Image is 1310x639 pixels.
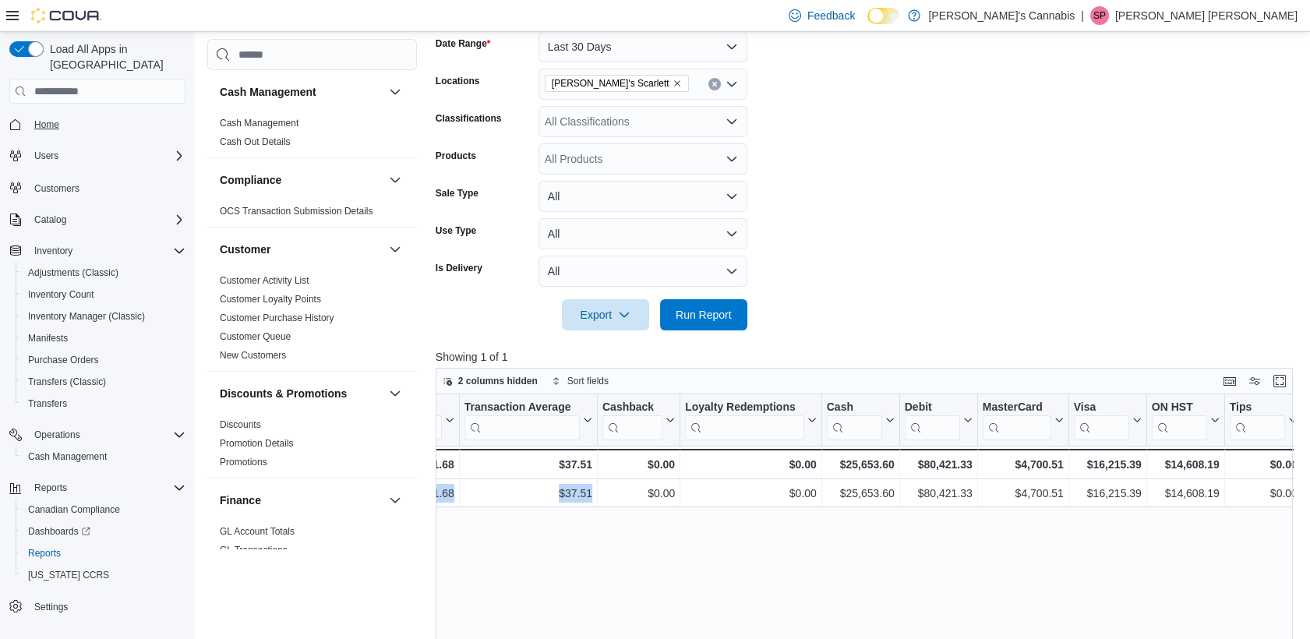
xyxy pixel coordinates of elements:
[34,482,67,494] span: Reports
[660,299,747,330] button: Run Report
[22,285,101,304] a: Inventory Count
[220,118,298,129] a: Cash Management
[602,401,662,440] div: Cashback
[34,601,68,613] span: Settings
[1151,455,1219,474] div: $14,608.19
[436,349,1302,365] p: Showing 1 of 1
[28,478,73,497] button: Reports
[673,79,682,88] button: Remove MaryJane's Scarlett from selection in this group
[220,349,286,362] span: New Customers
[220,136,291,148] span: Cash Out Details
[904,455,972,474] div: $80,421.33
[220,84,316,100] h3: Cash Management
[28,147,65,165] button: Users
[22,329,185,348] span: Manifests
[31,8,101,23] img: Cova
[22,544,185,563] span: Reports
[22,566,185,584] span: Washington CCRS
[386,384,404,403] button: Discounts & Promotions
[464,401,579,415] div: Transaction Average
[220,437,294,450] span: Promotion Details
[436,37,491,50] label: Date Range
[538,181,747,212] button: All
[1073,401,1141,440] button: Visa
[207,522,417,566] div: Finance
[685,401,804,440] div: Loyalty Redemptions
[34,214,66,226] span: Catalog
[220,205,373,217] span: OCS Transaction Submission Details
[220,456,267,468] span: Promotions
[22,329,74,348] a: Manifests
[16,262,192,284] button: Adjustments (Classic)
[807,8,855,23] span: Feedback
[726,115,738,128] button: Open list of options
[28,332,68,344] span: Manifests
[22,544,67,563] a: Reports
[22,500,185,519] span: Canadian Compliance
[220,136,291,147] a: Cash Out Details
[386,171,404,189] button: Compliance
[1151,401,1206,415] div: ON HST
[436,150,476,162] label: Products
[982,401,1063,440] button: MasterCard
[207,202,417,227] div: Compliance
[220,312,334,324] span: Customer Purchase History
[220,457,267,468] a: Promotions
[220,172,383,188] button: Compliance
[436,372,544,390] button: 2 columns hidden
[220,350,286,361] a: New Customers
[1073,401,1128,415] div: Visa
[28,210,72,229] button: Catalog
[220,438,294,449] a: Promotion Details
[3,145,192,167] button: Users
[22,394,185,413] span: Transfers
[1151,401,1206,440] div: ON HST
[436,112,502,125] label: Classifications
[3,209,192,231] button: Catalog
[726,78,738,90] button: Open list of options
[22,394,73,413] a: Transfers
[928,6,1075,25] p: [PERSON_NAME]'s Cannabis
[546,372,615,390] button: Sort fields
[330,455,454,474] div: 1.68
[330,401,441,415] div: Qty Per Transaction
[602,401,675,440] button: Cashback
[22,566,115,584] a: [US_STATE] CCRS
[330,401,441,440] div: Qty Per Transaction
[464,455,591,474] div: $37.51
[34,245,72,257] span: Inventory
[22,351,185,369] span: Purchase Orders
[22,372,185,391] span: Transfers (Classic)
[826,455,894,474] div: $25,653.60
[28,425,185,444] span: Operations
[220,275,309,286] a: Customer Activity List
[28,267,118,279] span: Adjustments (Classic)
[22,447,185,466] span: Cash Management
[904,484,972,503] div: $80,421.33
[436,224,476,237] label: Use Type
[567,375,609,387] span: Sort fields
[28,288,94,301] span: Inventory Count
[28,147,185,165] span: Users
[1115,6,1298,25] p: [PERSON_NAME] [PERSON_NAME]
[1229,401,1284,440] div: Tips
[22,285,185,304] span: Inventory Count
[386,83,404,101] button: Cash Management
[464,401,579,440] div: Transaction Average
[1151,401,1219,440] button: ON HST
[28,478,185,497] span: Reports
[538,218,747,249] button: All
[1093,6,1106,25] span: SP
[708,78,721,90] button: Clear input
[44,41,185,72] span: Load All Apps in [GEOGRAPHIC_DATA]
[16,305,192,327] button: Inventory Manager (Classic)
[34,429,80,441] span: Operations
[220,386,383,401] button: Discounts & Promotions
[464,484,592,503] div: $37.51
[982,455,1063,474] div: $4,700.51
[562,299,649,330] button: Export
[22,307,185,326] span: Inventory Manager (Classic)
[1270,372,1289,390] button: Enter fullscreen
[34,118,59,131] span: Home
[22,447,113,466] a: Cash Management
